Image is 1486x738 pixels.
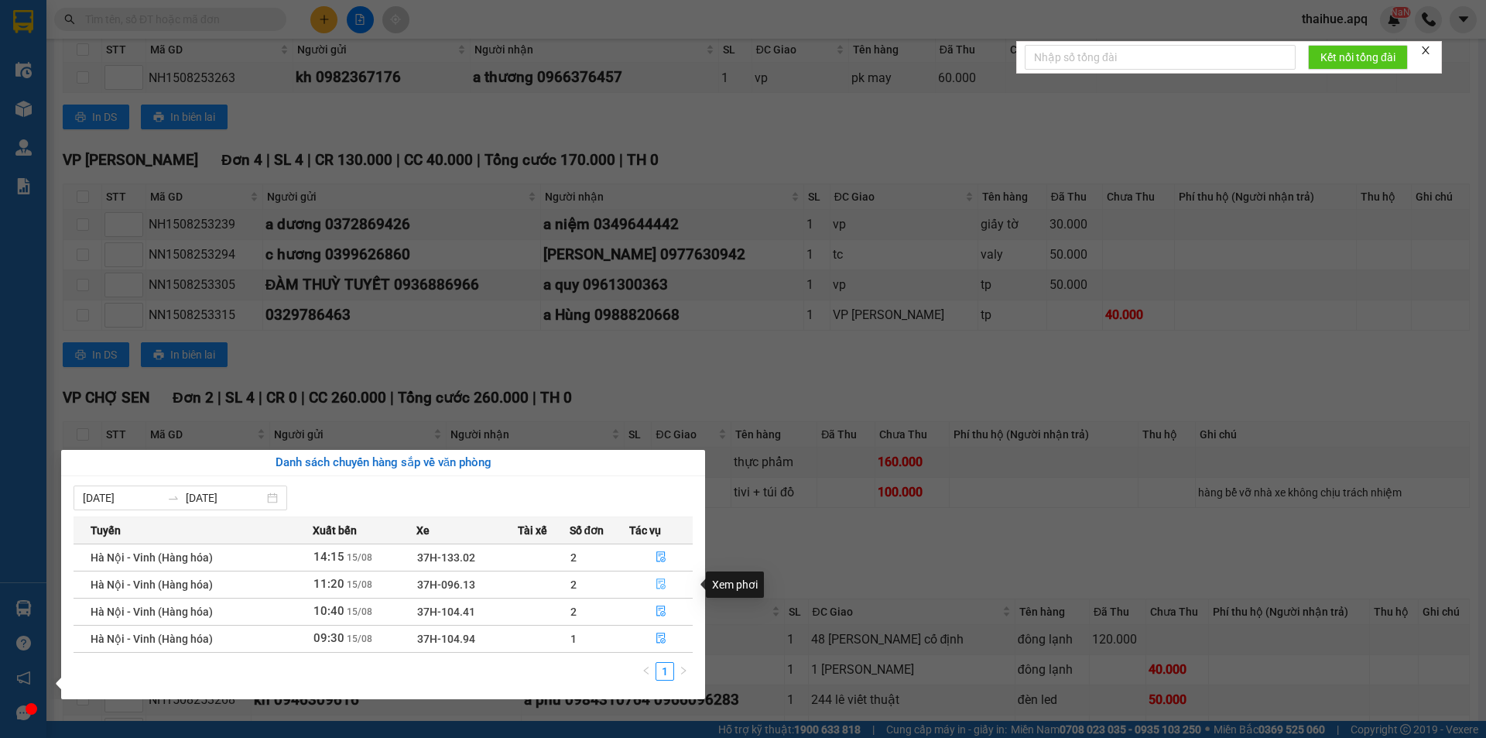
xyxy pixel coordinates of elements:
button: Kết nối tổng đài [1308,45,1408,70]
span: file-done [656,606,666,618]
span: right [679,666,688,675]
span: 14:15 [313,550,344,564]
input: Nhập số tổng đài [1025,45,1296,70]
button: file-done [630,545,692,570]
span: Hà Nội - Vinh (Hàng hóa) [91,606,213,618]
span: file-done [656,578,666,591]
div: Xem phơi [706,572,764,598]
span: file-done [656,551,666,564]
button: right [674,662,693,681]
span: Tuyến [91,522,121,539]
span: close [1420,45,1431,56]
span: Xuất bến [313,522,357,539]
li: Next Page [674,662,693,681]
span: 37H-096.13 [417,578,475,591]
span: Tài xế [518,522,547,539]
button: file-done [630,599,692,624]
span: 11:20 [313,577,344,591]
span: left [642,666,651,675]
span: 15/08 [347,606,372,617]
span: to [167,492,180,504]
li: 1 [656,662,674,681]
span: Hà Nội - Vinh (Hàng hóa) [91,551,213,564]
span: 2 [570,578,577,591]
span: 2 [570,606,577,618]
span: 37H-133.02 [417,551,475,564]
button: file-done [630,572,692,597]
span: Số đơn [570,522,604,539]
span: Kết nối tổng đài [1320,49,1395,66]
span: 37H-104.41 [417,606,475,618]
span: Xe [416,522,430,539]
span: 10:40 [313,604,344,618]
span: 15/08 [347,552,372,563]
span: file-done [656,633,666,645]
span: 15/08 [347,579,372,590]
span: Tác vụ [629,522,661,539]
span: 15/08 [347,633,372,644]
span: Hà Nội - Vinh (Hàng hóa) [91,578,213,591]
input: Đến ngày [186,489,264,506]
li: Previous Page [637,662,656,681]
input: Từ ngày [83,489,161,506]
span: 1 [570,633,577,645]
span: 09:30 [313,631,344,645]
div: Danh sách chuyến hàng sắp về văn phòng [74,454,693,472]
span: swap-right [167,492,180,504]
span: 37H-104.94 [417,633,475,645]
span: 2 [570,551,577,564]
span: Hà Nội - Vinh (Hàng hóa) [91,633,213,645]
a: 1 [656,663,673,680]
button: left [637,662,656,681]
button: file-done [630,626,692,651]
